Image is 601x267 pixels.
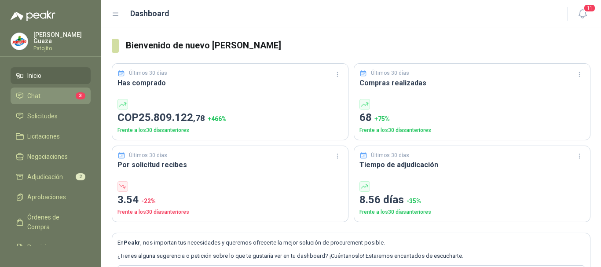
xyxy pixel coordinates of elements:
[117,252,585,260] p: ¿Tienes alguna sugerencia o petición sobre lo que te gustaría ver en tu dashboard? ¡Cuéntanoslo! ...
[27,172,63,182] span: Adjudicación
[359,208,585,216] p: Frente a los 30 días anteriores
[27,212,82,232] span: Órdenes de Compra
[374,115,390,122] span: + 75 %
[117,208,343,216] p: Frente a los 30 días anteriores
[117,77,343,88] h3: Has comprado
[27,152,68,161] span: Negociaciones
[371,151,409,160] p: Últimos 30 días
[359,77,585,88] h3: Compras realizadas
[11,33,28,50] img: Company Logo
[11,88,91,104] a: Chat3
[124,239,140,246] b: Peakr
[117,110,343,126] p: COP
[117,238,585,247] p: En , nos importan tus necesidades y queremos ofrecerte la mejor solución de procurement posible.
[11,128,91,145] a: Licitaciones
[359,110,585,126] p: 68
[117,192,343,208] p: 3.54
[11,148,91,165] a: Negociaciones
[583,4,596,12] span: 11
[76,173,85,180] span: 2
[126,39,590,52] h3: Bienvenido de nuevo [PERSON_NAME]
[27,242,60,252] span: Remisiones
[129,151,167,160] p: Últimos 30 días
[11,11,55,21] img: Logo peakr
[139,111,205,124] span: 25.809.122
[11,239,91,256] a: Remisiones
[193,113,205,123] span: ,78
[11,108,91,124] a: Solicitudes
[76,92,85,99] span: 3
[141,198,156,205] span: -22 %
[359,126,585,135] p: Frente a los 30 días anteriores
[117,159,343,170] h3: Por solicitud recibes
[27,132,60,141] span: Licitaciones
[130,7,169,20] h1: Dashboard
[407,198,421,205] span: -35 %
[11,67,91,84] a: Inicio
[359,159,585,170] h3: Tiempo de adjudicación
[11,189,91,205] a: Aprobaciones
[11,209,91,235] a: Órdenes de Compra
[11,168,91,185] a: Adjudicación2
[208,115,227,122] span: + 466 %
[27,192,66,202] span: Aprobaciones
[575,6,590,22] button: 11
[27,111,58,121] span: Solicitudes
[359,192,585,208] p: 8.56 días
[117,126,343,135] p: Frente a los 30 días anteriores
[129,69,167,77] p: Últimos 30 días
[371,69,409,77] p: Últimos 30 días
[27,91,40,101] span: Chat
[33,46,91,51] p: Patojito
[33,32,91,44] p: [PERSON_NAME] Guaza
[27,71,41,80] span: Inicio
